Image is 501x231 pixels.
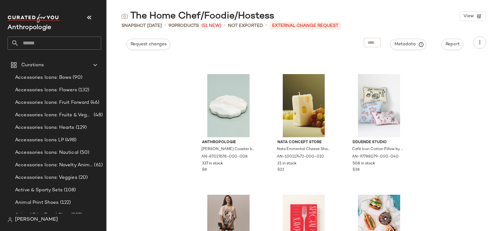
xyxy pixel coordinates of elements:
span: (227) [70,212,82,219]
span: AN-87027678-000-008 [201,154,248,160]
span: View [463,14,474,19]
span: Active & Sporty Sets [15,187,63,194]
span: (20) [77,174,88,181]
span: Accessories Icons: Veggies [15,174,77,181]
img: svg%3e [8,217,13,222]
span: Accessories Icons: Fruits & Veggies [15,112,92,119]
span: Accessories Icons: Bows [15,74,71,81]
span: Animal Print Shoes [15,199,59,206]
span: Report [445,42,460,47]
span: $22 [277,167,284,173]
span: • [266,22,267,29]
span: (50) [79,149,90,156]
span: Accessories Icons: Flowers [15,87,77,94]
button: Metadata [390,39,426,50]
span: 90 [168,23,174,28]
button: View [460,12,486,21]
span: (122) [59,199,71,206]
span: Snapshot [DATE] [121,23,162,29]
span: 21 in stock [277,161,297,167]
p: External Change Request [270,22,341,30]
span: Curations [21,62,44,69]
span: (51 New) [201,23,221,29]
span: Accessories Icons LP [15,137,64,144]
span: 337 in stock [202,161,223,167]
div: Products [168,23,199,29]
span: Accessories Icons: Fruit Forward [15,99,89,106]
span: Accessories Icons: Nautical [15,149,79,156]
img: 87027678_008_b [197,74,260,137]
span: (61) [93,162,103,169]
span: (48) [92,112,103,119]
span: Nata Emmental Cheese Shaped Decorative Candle by Nata Concept Store in White, Cotton at Anthropol... [277,147,330,152]
span: $38 [353,167,359,173]
span: Accessories Icons: Novelty Animal [15,162,93,169]
span: Nata Concept Store [277,140,330,145]
span: $8 [202,167,207,173]
span: Current Company Name [8,24,51,31]
span: Animal Print Trend Shop [15,212,70,219]
span: Not Exported [228,23,263,29]
span: [PERSON_NAME] [15,216,58,223]
img: 100117472_010_b [272,74,335,137]
span: Accessories Icons: Hearts [15,124,75,131]
span: (132) [77,87,90,94]
span: Request changes [130,42,167,47]
span: Café Icon Cotton Pillow by dduende studio in Blue, Size: Assorted, Polyester/Cotton at Anthropologie [352,147,405,152]
button: Report [442,39,463,50]
img: cfy_white_logo.C9jOOHJF.svg [8,14,61,23]
span: Metadata [394,42,423,47]
span: (90) [71,74,82,81]
div: The Home Chef/Foodie/Hostess [121,10,274,23]
img: 97788079_040_b10 [348,74,411,137]
span: [PERSON_NAME] Coaster by Anthropologie in Grey [201,147,254,152]
button: Request changes [127,39,170,50]
span: dduende studio [353,140,405,145]
span: • [164,22,166,29]
span: (108) [63,187,76,194]
span: Anthropologie [202,140,255,145]
img: svg%3e [121,13,128,19]
span: (129) [75,124,87,131]
span: (498) [64,137,77,144]
span: (46) [89,99,100,106]
span: 508 in stock [353,161,375,167]
span: AN-97788079-000-040 [352,154,399,160]
span: • [224,22,225,29]
span: AN-100117472-000-010 [277,154,324,160]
